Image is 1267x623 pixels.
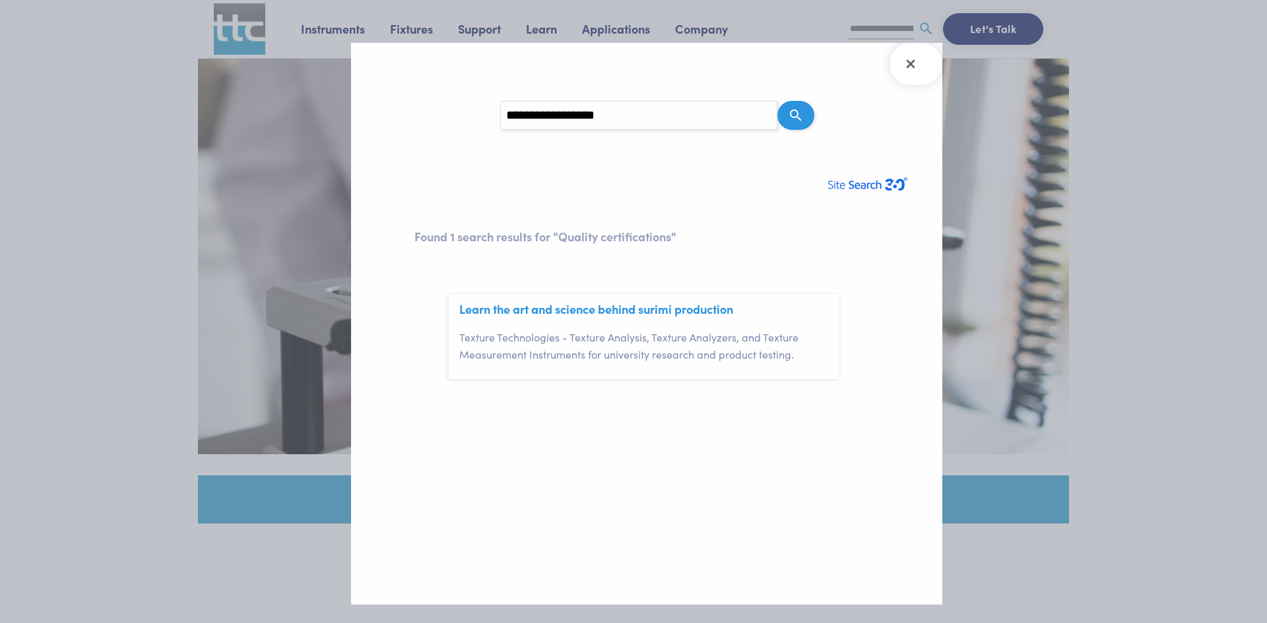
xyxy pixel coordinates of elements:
[459,302,733,316] span: Learn the art and science behind surimi production
[351,43,942,605] section: Search Results
[890,43,942,85] button: Close Search Results
[459,301,733,317] a: Learn the art and science behind surimi production
[459,329,839,363] p: Texture Technologies - Texture Analysis, Texture Analyzers, and Texture Measurement Instruments f...
[449,294,839,379] article: Learn the art and science behind surimi production
[777,101,814,130] button: Search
